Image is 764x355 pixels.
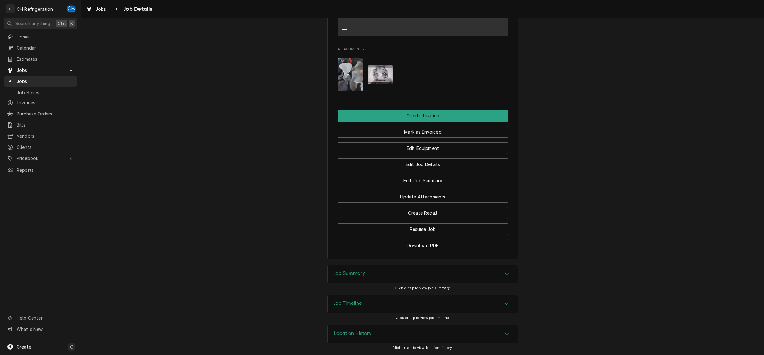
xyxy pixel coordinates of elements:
[328,325,518,343] div: Accordion Header
[4,31,77,42] a: Home
[338,142,508,154] button: Edit Equipment
[17,326,74,332] span: What's New
[58,20,66,27] span: Ctrl
[17,144,74,150] span: Clients
[17,344,31,350] span: Create
[338,47,508,52] span: Attachments
[338,240,508,251] button: Download PDF
[4,18,77,29] button: Search anythingCtrlK
[338,203,508,219] div: Button Group Row
[4,65,77,75] a: Go to Jobs
[338,110,508,251] div: Button Group
[334,300,362,306] h3: Job Timeline
[342,13,363,33] div: Reminders
[83,4,109,14] a: Jobs
[338,191,508,203] button: Update Attachments
[17,89,74,96] span: Job Series
[338,110,508,122] button: Create Invoice
[396,316,450,320] span: Click or tap to view job timeline.
[327,295,518,313] div: Job Timeline
[17,99,74,106] span: Invoices
[70,20,73,27] span: K
[70,344,73,350] span: C
[328,265,518,283] div: Accordion Header
[4,142,77,152] a: Clients
[67,4,76,13] div: CH
[327,325,518,344] div: Location History
[4,153,77,164] a: Go to Pricebook
[4,87,77,98] a: Job Series
[17,67,65,73] span: Jobs
[338,219,508,235] div: Button Group Row
[338,223,508,235] button: Resume Job
[17,122,74,128] span: Bills
[338,235,508,251] div: Button Group Row
[338,207,508,219] button: Create Recall
[338,53,508,96] span: Attachments
[392,346,453,350] span: Click or tap to view location history.
[17,78,74,85] span: Jobs
[338,158,508,170] button: Edit Job Details
[342,26,347,33] div: —
[4,324,77,334] a: Go to What's New
[17,56,74,62] span: Estimates
[6,4,15,13] div: C
[342,19,347,26] div: —
[17,155,65,162] span: Pricebook
[17,110,74,117] span: Purchase Orders
[95,6,106,12] span: Jobs
[15,20,50,27] span: Search anything
[338,58,363,91] img: mzljkrLgTyizFawtsDdq
[338,154,508,170] div: Button Group Row
[17,33,74,40] span: Home
[4,313,77,323] a: Go to Help Center
[338,122,508,138] div: Button Group Row
[4,76,77,87] a: Jobs
[17,167,74,173] span: Reports
[4,54,77,64] a: Estimates
[122,5,152,13] span: Job Details
[4,97,77,108] a: Invoices
[338,110,508,122] div: Button Group Row
[334,331,372,337] h3: Location History
[17,315,74,321] span: Help Center
[4,120,77,130] a: Bills
[395,286,451,290] span: Click or tap to view job summary.
[327,265,518,283] div: Job Summary
[67,4,76,13] div: Chris Hiraga's Avatar
[17,45,74,51] span: Calendar
[17,6,53,12] div: CH Refrigeration
[4,108,77,119] a: Purchase Orders
[338,175,508,186] button: Edit Job Summary
[338,170,508,186] div: Button Group Row
[328,325,518,343] button: Accordion Details Expand Trigger
[328,295,518,313] button: Accordion Details Expand Trigger
[338,186,508,203] div: Button Group Row
[338,126,508,138] button: Mark as Invoiced
[338,47,508,96] div: Attachments
[17,133,74,139] span: Vendors
[4,165,77,175] a: Reports
[368,65,393,84] img: XymUbdmGTRuJojwTUO3F
[328,265,518,283] button: Accordion Details Expand Trigger
[112,4,122,14] button: Navigate back
[4,43,77,53] a: Calendar
[334,270,365,276] h3: Job Summary
[4,131,77,141] a: Vendors
[328,295,518,313] div: Accordion Header
[338,138,508,154] div: Button Group Row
